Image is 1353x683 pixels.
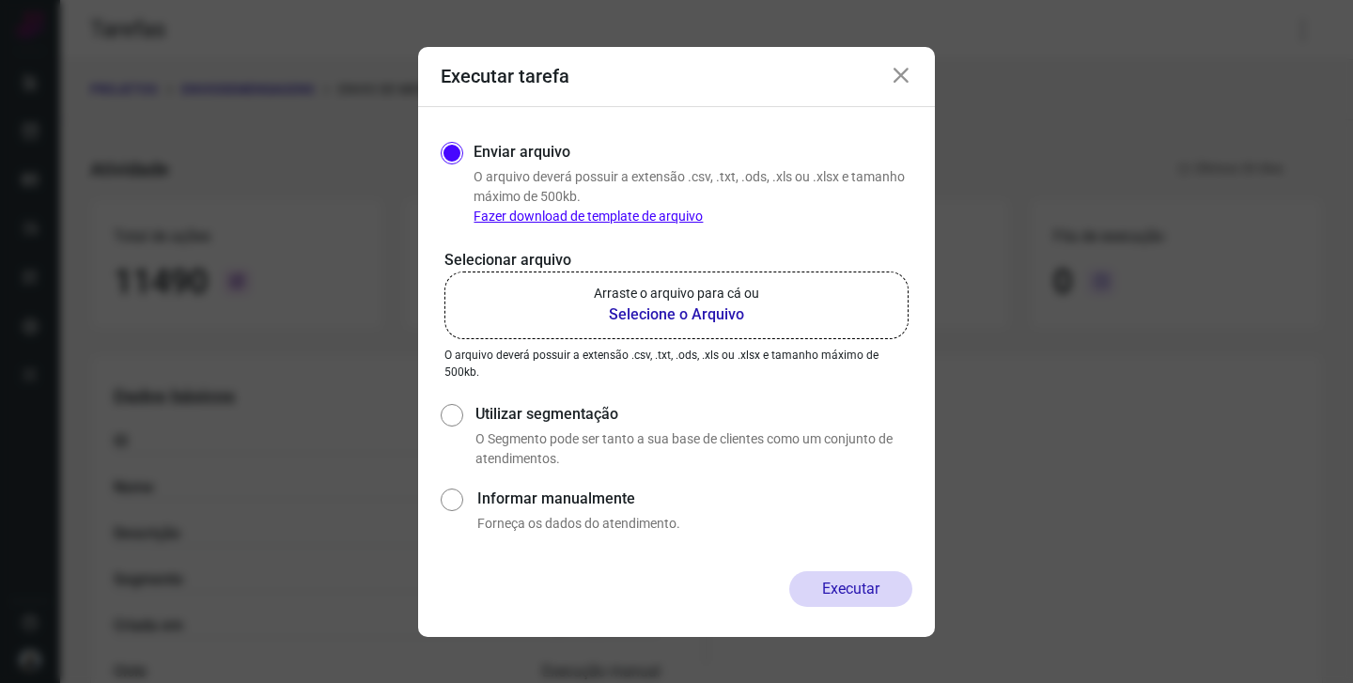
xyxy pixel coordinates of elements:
p: O arquivo deverá possuir a extensão .csv, .txt, .ods, .xls ou .xlsx e tamanho máximo de 500kb. [444,347,909,380]
h3: Executar tarefa [441,65,569,87]
button: Executar [789,571,912,607]
p: Forneça os dados do atendimento. [477,514,912,534]
p: O arquivo deverá possuir a extensão .csv, .txt, .ods, .xls ou .xlsx e tamanho máximo de 500kb. [474,167,912,226]
label: Enviar arquivo [474,141,570,163]
p: O Segmento pode ser tanto a sua base de clientes como um conjunto de atendimentos. [475,429,912,469]
label: Utilizar segmentação [475,403,912,426]
p: Selecionar arquivo [444,249,909,272]
label: Informar manualmente [477,488,912,510]
b: Selecione o Arquivo [594,303,759,326]
a: Fazer download de template de arquivo [474,209,703,224]
p: Arraste o arquivo para cá ou [594,284,759,303]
